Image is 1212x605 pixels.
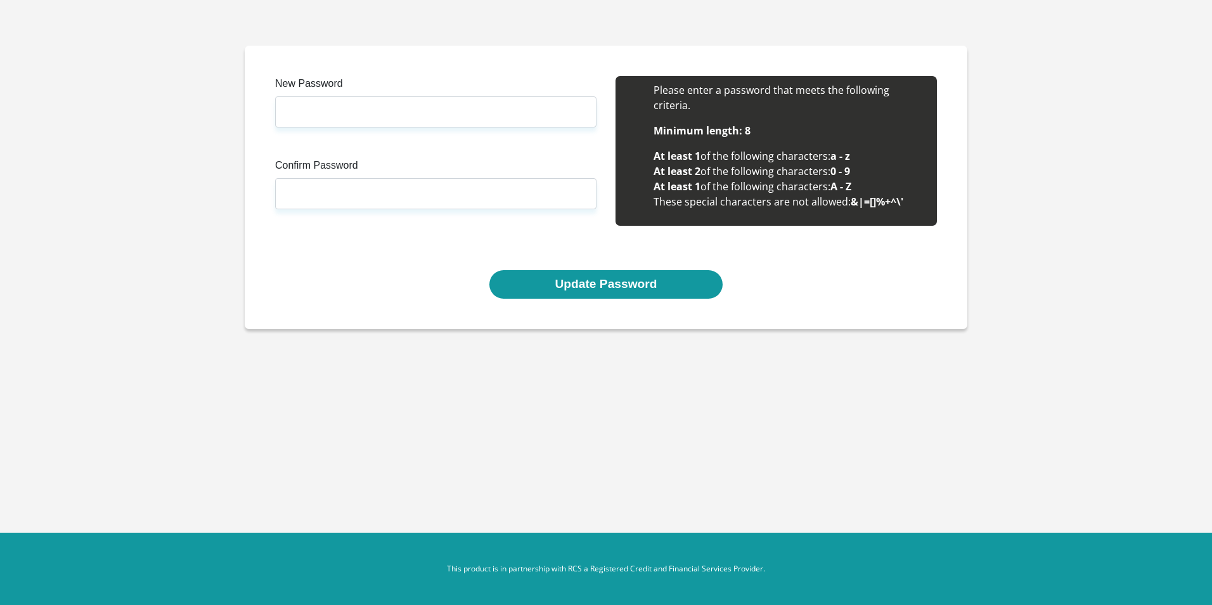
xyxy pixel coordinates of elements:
input: Enter new Password [275,96,596,127]
label: Confirm Password [275,158,596,178]
b: At least 1 [654,149,700,163]
input: Confirm Password [275,178,596,209]
li: of the following characters: [654,148,924,164]
li: of the following characters: [654,179,924,194]
label: New Password [275,76,596,96]
button: Update Password [489,270,722,299]
b: A - Z [830,179,851,193]
b: &|=[]%+^\' [851,195,903,209]
b: 0 - 9 [830,164,850,178]
p: This product is in partnership with RCS a Registered Credit and Financial Services Provider. [254,563,958,575]
b: Minimum length: 8 [654,124,751,138]
b: At least 1 [654,179,700,193]
b: a - z [830,149,850,163]
li: These special characters are not allowed: [654,194,924,209]
li: Please enter a password that meets the following criteria. [654,82,924,113]
b: At least 2 [654,164,700,178]
li: of the following characters: [654,164,924,179]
